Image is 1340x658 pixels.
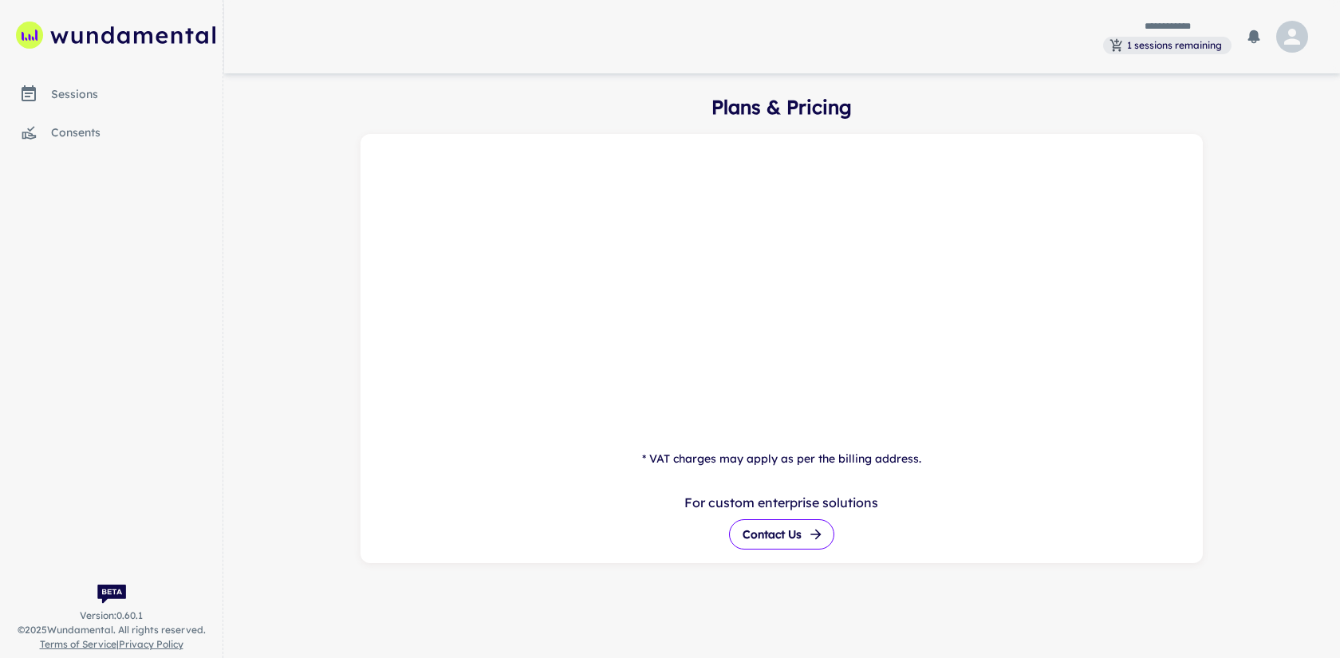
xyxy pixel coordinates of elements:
[80,609,143,623] span: Version: 0.60.1
[1103,35,1232,55] a: You have 1 sessions remaining. Subscribe to get more.
[40,638,116,650] a: Terms of Service
[684,493,878,512] p: For custom enterprise solutions
[1121,38,1228,53] span: 1 sessions remaining
[711,93,852,121] h1: Plans & Pricing
[18,623,206,637] span: © 2025 Wundamental. All rights reserved.
[51,124,216,141] div: consents
[6,75,216,113] a: sessions
[40,637,183,652] span: |
[6,113,216,152] a: consents
[51,85,216,103] div: sessions
[729,519,834,550] button: Contact us
[119,638,183,650] a: Privacy Policy
[1103,37,1232,53] span: You have 1 sessions remaining. Subscribe to get more.
[361,450,1203,467] p: * VAT charges may apply as per the billing address.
